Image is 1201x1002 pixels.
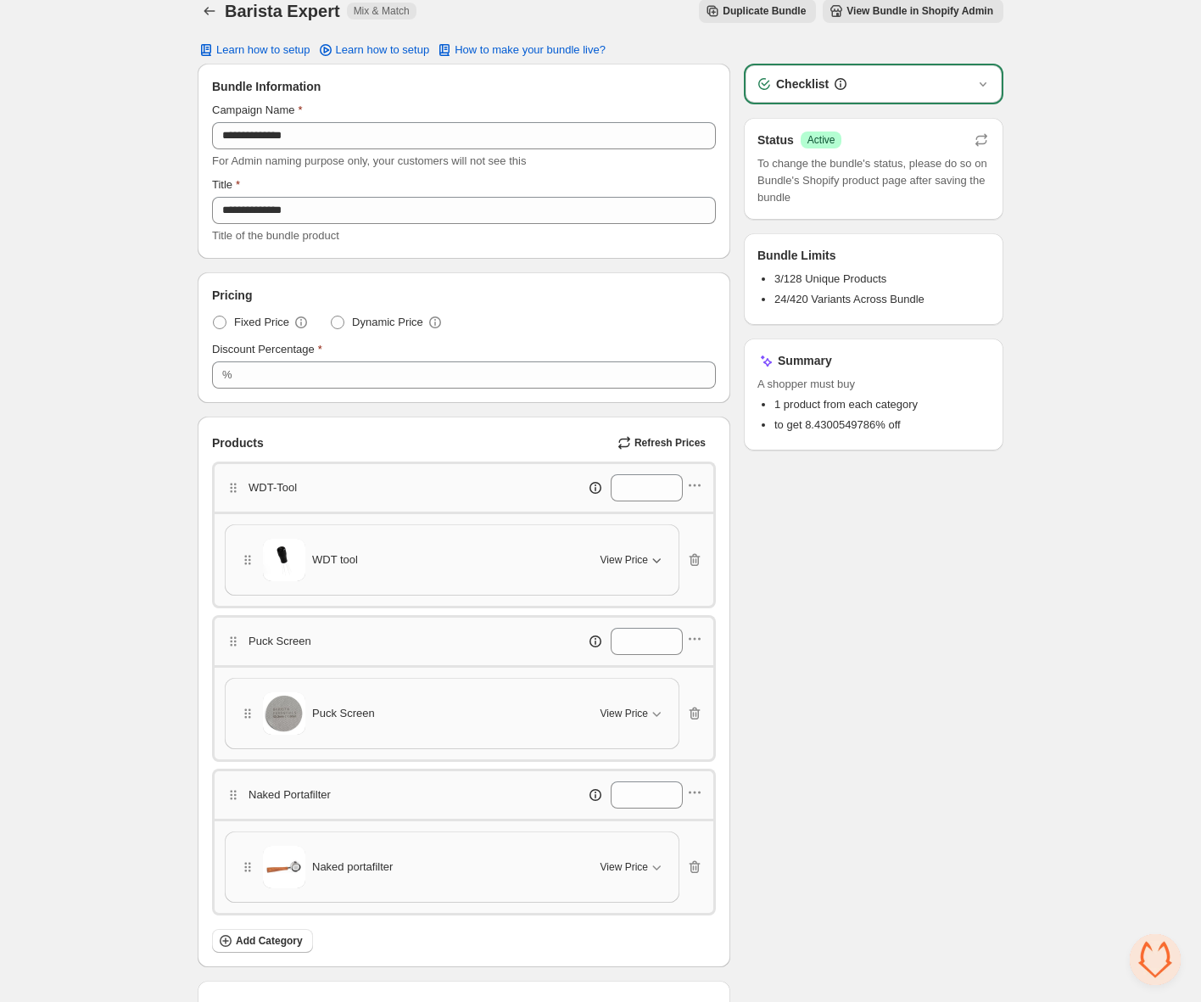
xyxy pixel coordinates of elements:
[222,367,232,383] div: %
[263,846,305,888] img: Naked portafilter
[212,434,264,451] span: Products
[600,553,648,567] span: View Price
[249,786,331,803] p: Naked Portafilter
[590,546,675,574] button: View Price
[212,176,240,193] label: Title
[757,155,990,206] span: To change the bundle's status, please do so on Bundle's Shopify product page after saving the bundle
[212,154,526,167] span: For Admin naming purpose only, your customers will not see this
[426,38,616,62] button: How to make your bundle live?
[236,934,303,948] span: Add Category
[212,102,303,119] label: Campaign Name
[590,854,675,881] button: View Price
[312,551,358,568] span: WDT tool
[263,539,305,581] img: WDT tool
[212,78,321,95] span: Bundle Information
[774,293,924,305] span: 24/420 Variants Across Bundle
[807,133,835,147] span: Active
[774,272,886,285] span: 3/128 Unique Products
[312,859,393,876] span: Naked portafilter
[590,700,675,727] button: View Price
[312,705,375,722] span: Puck Screen
[846,4,993,18] span: View Bundle in Shopify Admin
[263,692,305,735] img: Puck Screen
[776,76,829,92] h3: Checklist
[1130,934,1181,985] div: Open de chat
[249,633,311,650] p: Puck Screen
[212,341,322,358] label: Discount Percentage
[212,287,252,304] span: Pricing
[774,396,990,413] li: 1 product from each category
[723,4,806,18] span: Duplicate Bundle
[757,376,990,393] span: A shopper must buy
[187,38,321,62] button: Learn how to setup
[234,314,289,331] span: Fixed Price
[354,4,410,18] span: Mix & Match
[249,479,297,496] p: WDT-Tool
[611,431,716,455] button: Refresh Prices
[307,38,440,62] a: Learn how to setup
[774,417,990,434] li: to get 8.4300549786% off
[216,43,310,57] span: Learn how to setup
[455,43,606,57] span: How to make your bundle live?
[352,314,423,331] span: Dynamic Price
[600,860,648,874] span: View Price
[600,707,648,720] span: View Price
[634,436,706,450] span: Refresh Prices
[757,132,794,148] h3: Status
[225,1,340,21] h1: Barista Expert
[336,43,430,57] span: Learn how to setup
[212,929,313,953] button: Add Category
[757,247,836,264] h3: Bundle Limits
[212,229,339,242] span: Title of the bundle product
[778,352,832,369] h3: Summary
